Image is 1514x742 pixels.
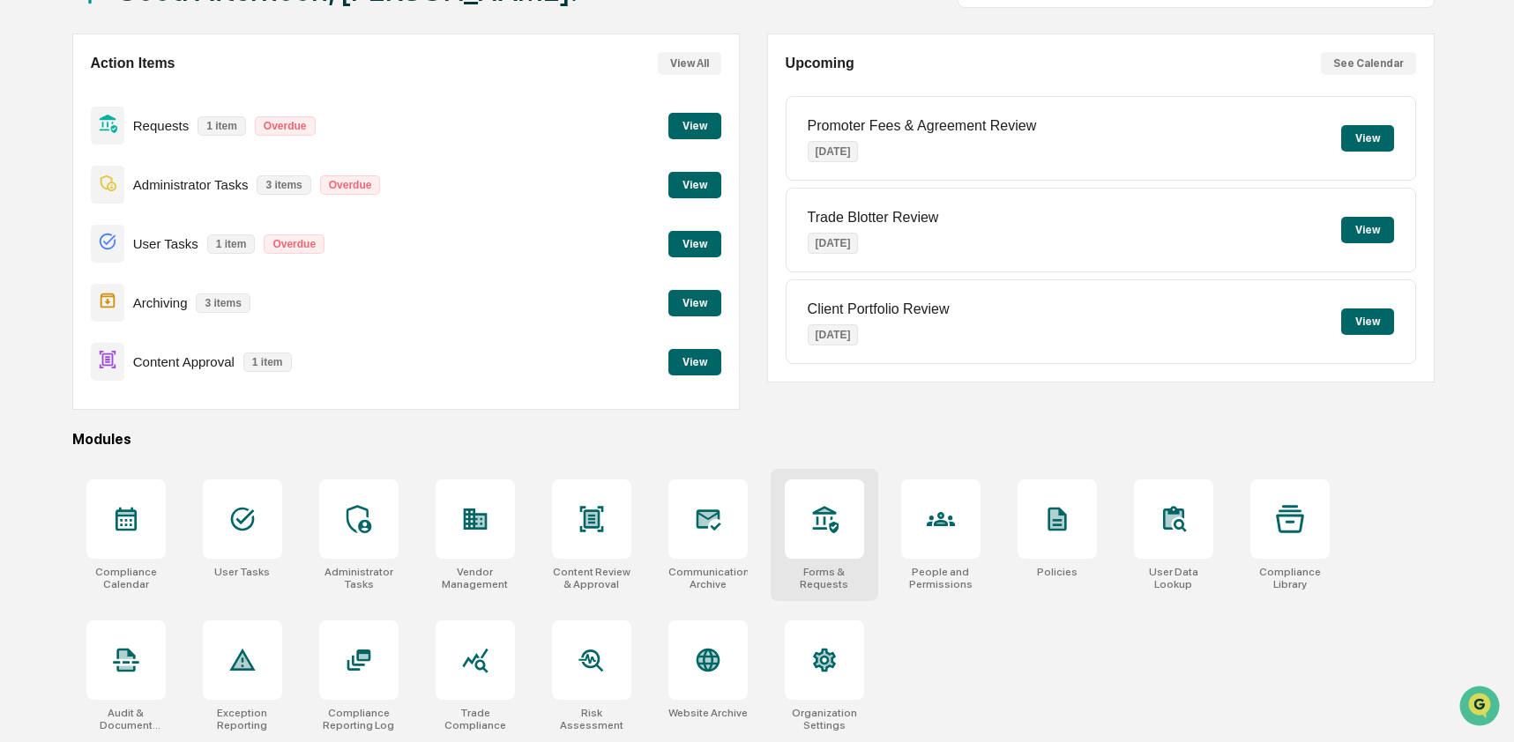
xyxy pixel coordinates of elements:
button: View [668,172,721,198]
button: View [668,231,721,257]
iframe: Open customer support [1458,684,1505,731]
a: 🖐️Preclearance [11,215,121,247]
div: Content Review & Approval [552,566,631,590]
span: Preclearance [35,222,114,240]
button: Start new chat [300,140,321,161]
p: User Tasks [133,236,198,251]
a: 🗄️Attestations [121,215,226,247]
button: View [668,349,721,375]
div: Communications Archive [668,566,748,590]
button: See Calendar [1321,52,1416,75]
p: Trade Blotter Review [808,210,939,226]
div: Compliance Calendar [86,566,166,590]
p: Content Approval [133,354,235,369]
div: 🔎 [18,257,32,271]
p: Overdue [264,234,324,254]
p: Client Portfolio Review [808,301,950,317]
div: Audit & Document Logs [86,707,166,731]
p: 1 item [198,116,246,136]
div: Compliance Library [1250,566,1330,590]
p: Overdue [320,175,381,195]
a: 🔎Data Lookup [11,249,118,280]
p: Archiving [133,295,188,310]
p: Overdue [255,116,316,136]
p: 3 items [257,175,310,195]
span: Attestations [145,222,219,240]
p: Administrator Tasks [133,177,249,192]
button: View [1341,217,1394,243]
p: 1 item [243,352,292,372]
img: 1746055101610-c473b297-6a78-478c-a979-82029cc54cd1 [18,135,49,167]
p: [DATE] [808,324,859,345]
a: Powered byPylon [124,298,213,312]
div: User Tasks [214,566,270,578]
button: View [1341,125,1394,152]
p: [DATE] [808,233,859,254]
div: People and Permissions [901,566,981,590]
span: Pylon [175,299,213,312]
div: Policies [1037,566,1078,578]
a: View [668,116,721,133]
p: 1 item [207,234,256,254]
a: View [668,234,721,251]
p: How can we help? [18,37,321,65]
p: Promoter Fees & Agreement Review [808,118,1037,134]
div: Trade Compliance [436,707,515,731]
a: View [668,293,721,310]
button: View [668,290,721,316]
div: We're available if you need us! [60,152,223,167]
div: Compliance Reporting Log [319,707,399,731]
button: View [668,113,721,139]
div: Exception Reporting [203,707,282,731]
div: Vendor Management [436,566,515,590]
span: Data Lookup [35,256,111,273]
a: View [668,352,721,369]
div: Risk Assessment [552,707,631,731]
p: [DATE] [808,141,859,162]
div: User Data Lookup [1134,566,1213,590]
div: Administrator Tasks [319,566,399,590]
div: 🗄️ [128,224,142,238]
a: View [668,175,721,192]
div: 🖐️ [18,224,32,238]
h2: Action Items [91,56,175,71]
button: View [1341,308,1394,335]
div: Website Archive [668,707,748,719]
div: Forms & Requests [785,566,864,590]
div: Organization Settings [785,707,864,731]
p: 3 items [196,293,250,313]
button: View All [658,52,721,75]
p: Requests [133,118,189,133]
div: Modules [72,431,1435,448]
div: Start new chat [60,135,289,152]
h2: Upcoming [786,56,854,71]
